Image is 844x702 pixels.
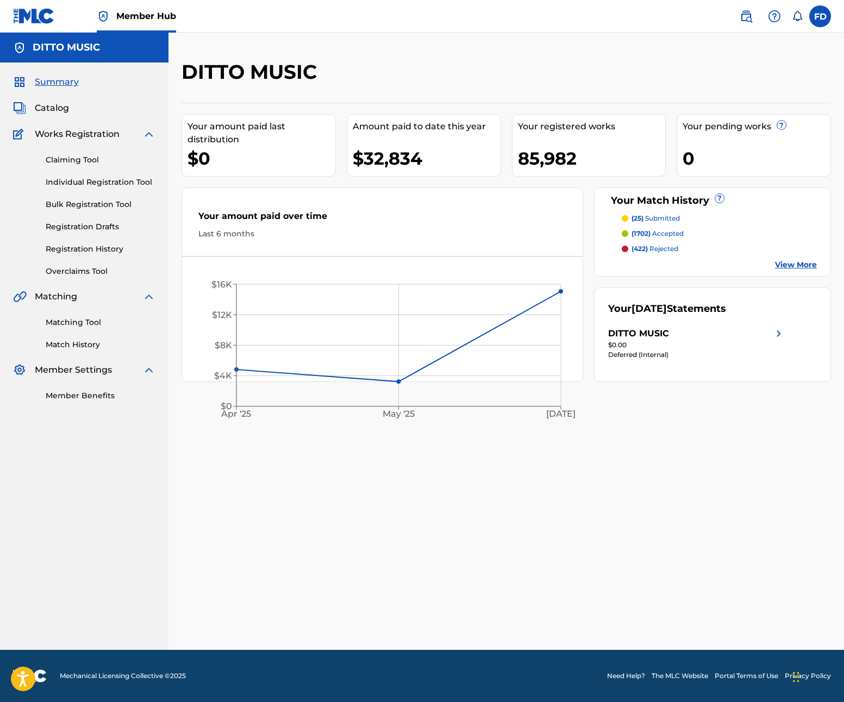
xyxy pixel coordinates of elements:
[187,120,335,146] div: Your amount paid last distribution
[35,102,69,115] span: Catalog
[790,650,844,702] iframe: Chat Widget
[142,128,155,141] img: expand
[607,671,645,681] a: Need Help?
[198,228,566,240] div: Last 6 months
[60,671,186,681] span: Mechanical Licensing Collective © 2025
[13,8,55,24] img: MLC Logo
[608,327,785,360] a: DITTO MUSICright chevron icon$0.00Deferred (Internal)
[221,409,252,419] tspan: Apr '25
[13,76,79,89] a: SummarySummary
[182,60,322,84] h2: DITTO MUSIC
[772,327,785,340] img: right chevron icon
[353,120,501,133] div: Amount paid to date this year
[735,5,757,27] a: Public Search
[768,10,781,23] img: help
[652,671,708,681] a: The MLC Website
[622,229,817,239] a: (1702) accepted
[35,290,77,303] span: Matching
[740,10,753,23] img: search
[46,221,155,233] a: Registration Drafts
[715,194,724,203] span: ?
[33,41,100,54] h5: DITTO MUSIC
[632,229,684,239] p: accepted
[793,661,799,693] div: Drag
[518,146,666,171] div: 85,982
[212,310,232,320] tspan: $12K
[608,302,726,316] div: Your Statements
[632,244,678,254] p: rejected
[608,350,785,360] div: Deferred (Internal)
[97,10,110,23] img: Top Rightsholder
[221,401,232,411] tspan: $0
[211,279,232,290] tspan: $16K
[632,303,667,315] span: [DATE]
[46,154,155,166] a: Claiming Tool
[546,409,576,419] tspan: [DATE]
[142,290,155,303] img: expand
[13,669,47,682] img: logo
[198,210,566,228] div: Your amount paid over time
[785,671,831,681] a: Privacy Policy
[13,128,27,141] img: Works Registration
[13,363,26,377] img: Member Settings
[46,199,155,210] a: Bulk Registration Tool
[608,327,669,340] div: DITTO MUSIC
[35,128,120,141] span: Works Registration
[622,244,817,254] a: (422) rejected
[13,76,26,89] img: Summary
[632,245,648,253] span: (422)
[518,120,666,133] div: Your registered works
[142,363,155,377] img: expand
[775,259,817,271] a: View More
[214,371,232,381] tspan: $4K
[13,102,26,115] img: Catalog
[46,317,155,328] a: Matching Tool
[715,671,778,681] a: Portal Terms of Use
[608,193,817,208] div: Your Match History
[622,214,817,223] a: (25) submitted
[116,10,176,22] span: Member Hub
[35,76,79,89] span: Summary
[683,120,830,133] div: Your pending works
[46,266,155,277] a: Overclaims Tool
[13,102,69,115] a: CatalogCatalog
[46,390,155,402] a: Member Benefits
[13,41,26,54] img: Accounts
[13,290,27,303] img: Matching
[46,243,155,255] a: Registration History
[764,5,785,27] div: Help
[792,11,803,22] div: Notifications
[35,363,112,377] span: Member Settings
[632,214,680,223] p: submitted
[809,5,831,27] div: User Menu
[608,340,785,350] div: $0.00
[383,409,415,419] tspan: May '25
[353,146,501,171] div: $32,834
[187,146,335,171] div: $0
[683,146,830,171] div: 0
[46,339,155,350] a: Match History
[632,214,643,222] span: (25)
[814,491,844,579] iframe: Resource Center
[46,177,155,188] a: Individual Registration Tool
[215,340,232,350] tspan: $8K
[632,229,651,237] span: (1702)
[777,121,786,129] span: ?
